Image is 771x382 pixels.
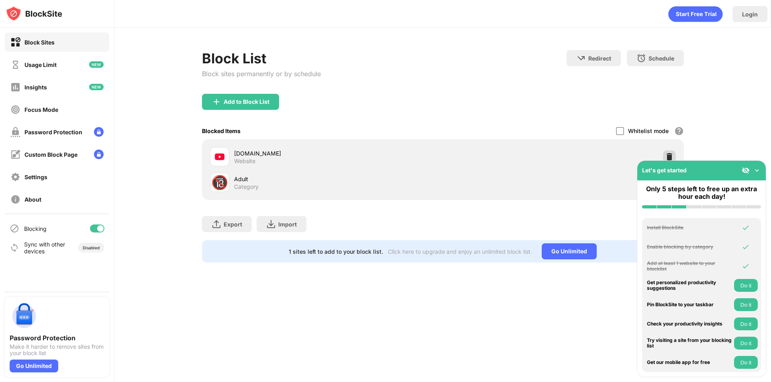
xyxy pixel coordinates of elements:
div: Get our mobile app for free [647,360,732,365]
div: Add at least 1 website to your blocklist [647,261,732,272]
img: about-off.svg [10,194,20,204]
div: 1 sites left to add to your block list. [289,248,383,255]
button: Do it [734,337,758,350]
img: push-password-protection.svg [10,302,39,331]
div: Enable blocking by category [647,244,732,250]
img: logo-blocksite.svg [6,6,62,22]
img: block-on.svg [10,37,20,47]
img: sync-icon.svg [10,243,19,253]
img: blocking-icon.svg [10,224,19,233]
div: Check your productivity insights [647,321,732,327]
div: Adult [234,175,443,183]
img: customize-block-page-off.svg [10,150,20,160]
img: password-protection-off.svg [10,127,20,137]
div: Go Unlimited [10,360,58,372]
div: animation [668,6,723,22]
div: Blocked Items [202,127,241,134]
div: Settings [24,174,47,180]
img: insights-off.svg [10,82,20,92]
div: Insights [24,84,47,91]
div: Password Protection [24,129,82,135]
div: Usage Limit [24,61,57,68]
img: focus-off.svg [10,105,20,115]
div: Schedule [649,55,674,62]
div: [DOMAIN_NAME] [234,149,443,158]
div: Try visiting a site from your blocking list [647,338,732,349]
img: favicons [215,152,224,162]
div: Sync with other devices [24,241,65,255]
div: Make it harder to remove sites from your block list [10,344,104,356]
div: Password Protection [10,334,104,342]
div: Get personalized productivity suggestions [647,280,732,291]
div: Blocking [24,225,47,232]
img: eye-not-visible.svg [742,166,750,174]
div: Install BlockSite [647,225,732,230]
div: 🔞 [211,174,228,191]
img: settings-off.svg [10,172,20,182]
div: Click here to upgrade and enjoy an unlimited block list. [388,248,532,255]
div: Export [224,221,242,228]
div: Login [742,11,758,18]
div: Block sites permanently or by schedule [202,70,321,78]
div: Block List [202,50,321,67]
div: Website [234,158,255,165]
div: Add to Block List [224,99,269,105]
img: omni-check.svg [742,243,750,251]
img: new-icon.svg [89,84,104,90]
div: Category [234,183,259,190]
img: new-icon.svg [89,61,104,68]
div: Import [278,221,297,228]
button: Do it [734,356,758,369]
div: Let's get started [642,167,687,174]
img: omni-check.svg [742,262,750,270]
img: lock-menu.svg [94,150,104,159]
img: omni-setup-toggle.svg [753,166,761,174]
div: About [24,196,41,203]
div: Only 5 steps left to free up an extra hour each day! [642,185,761,200]
button: Do it [734,279,758,292]
div: Block Sites [24,39,55,46]
div: Go Unlimited [542,243,597,259]
img: lock-menu.svg [94,127,104,137]
button: Do it [734,298,758,311]
div: Whitelist mode [628,127,669,134]
img: time-usage-off.svg [10,60,20,70]
div: Disabled [83,245,100,250]
div: Redirect [588,55,611,62]
div: Pin BlockSite to your taskbar [647,302,732,307]
div: Custom Block Page [24,151,78,158]
button: Do it [734,317,758,330]
img: omni-check.svg [742,224,750,232]
div: Focus Mode [24,106,58,113]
